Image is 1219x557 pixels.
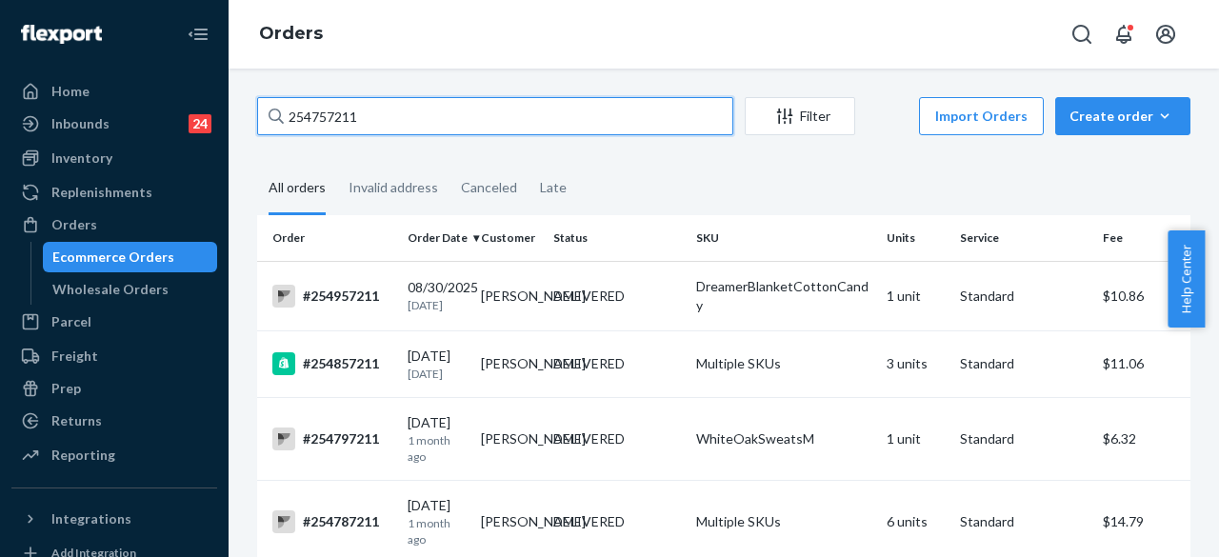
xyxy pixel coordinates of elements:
a: Returns [11,406,217,436]
a: Inbounds24 [11,109,217,139]
div: 08/30/2025 [408,278,466,313]
div: [DATE] [408,347,466,382]
div: #254857211 [272,352,392,375]
a: Freight [11,341,217,371]
a: Ecommerce Orders [43,242,218,272]
p: [DATE] [408,366,466,382]
div: Orders [51,215,97,234]
div: #254957211 [272,285,392,308]
div: Invalid address [349,163,438,212]
div: All orders [269,163,326,215]
div: 24 [189,114,211,133]
a: Wholesale Orders [43,274,218,305]
a: Parcel [11,307,217,337]
div: #254797211 [272,428,392,450]
button: Open Search Box [1063,15,1101,53]
td: $10.86 [1095,261,1209,330]
th: Fee [1095,215,1209,261]
div: Replenishments [51,183,152,202]
div: Wholesale Orders [52,280,169,299]
div: Inbounds [51,114,110,133]
button: Filter [745,97,855,135]
p: 1 month ago [408,515,466,547]
p: Standard [960,512,1088,531]
div: Integrations [51,509,131,528]
div: Prep [51,379,81,398]
a: Orders [11,209,217,240]
input: Search orders [257,97,733,135]
div: Parcel [51,312,91,331]
p: Standard [960,287,1088,306]
div: [DATE] [408,496,466,547]
a: Reporting [11,440,217,470]
div: WhiteOakSweatsM [696,429,871,448]
a: Prep [11,373,217,404]
img: Flexport logo [21,25,102,44]
button: Import Orders [919,97,1044,135]
button: Open account menu [1147,15,1185,53]
a: Inventory [11,143,217,173]
th: Status [546,215,689,261]
div: Home [51,82,90,101]
div: Ecommerce Orders [52,248,174,267]
div: Freight [51,347,98,366]
ol: breadcrumbs [244,7,338,62]
div: Inventory [51,149,112,168]
div: DELIVERED [553,512,625,531]
button: Close Navigation [179,15,217,53]
div: Late [540,163,567,212]
div: Filter [746,107,854,126]
p: Standard [960,354,1088,373]
th: Units [879,215,952,261]
div: DELIVERED [553,287,625,306]
td: [PERSON_NAME] [473,330,547,397]
th: Service [952,215,1095,261]
a: Orders [259,23,323,44]
div: Create order [1069,107,1176,126]
td: 1 unit [879,261,952,330]
button: Open notifications [1105,15,1143,53]
div: #254787211 [272,510,392,533]
div: Customer [481,229,539,246]
p: [DATE] [408,297,466,313]
th: Order Date [400,215,473,261]
button: Help Center [1168,230,1205,328]
td: 1 unit [879,397,952,480]
td: $6.32 [1095,397,1209,480]
button: Integrations [11,504,217,534]
th: SKU [689,215,879,261]
div: Canceled [461,163,517,212]
td: [PERSON_NAME] [473,261,547,330]
td: $11.06 [1095,330,1209,397]
div: DELIVERED [553,429,625,448]
div: Reporting [51,446,115,465]
td: Multiple SKUs [689,330,879,397]
a: Home [11,76,217,107]
div: Returns [51,411,102,430]
p: 1 month ago [408,432,466,465]
div: DELIVERED [553,354,625,373]
td: [PERSON_NAME] [473,397,547,480]
button: Create order [1055,97,1190,135]
a: Replenishments [11,177,217,208]
div: [DATE] [408,413,466,465]
div: DreamerBlanketCottonCandy [696,277,871,315]
td: 3 units [879,330,952,397]
p: Standard [960,429,1088,448]
th: Order [257,215,400,261]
